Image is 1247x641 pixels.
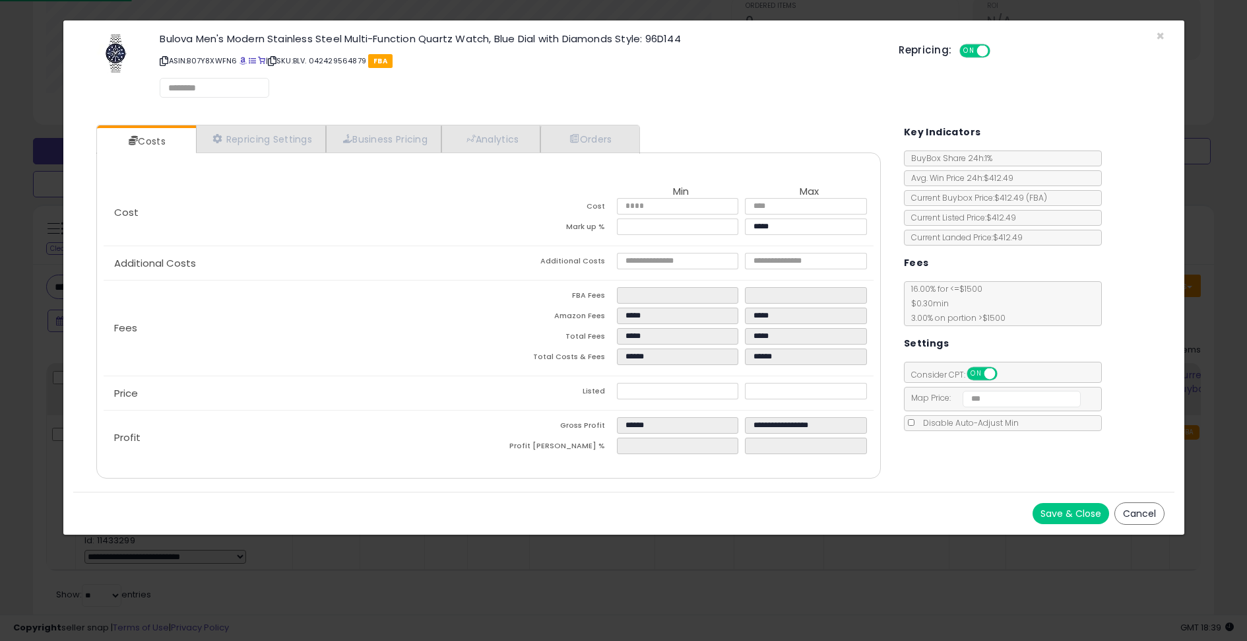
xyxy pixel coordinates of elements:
[904,255,929,271] h5: Fees
[905,232,1023,243] span: Current Landed Price: $412.49
[488,383,617,403] td: Listed
[441,125,540,152] a: Analytics
[488,349,617,369] td: Total Costs & Fees
[488,417,617,438] td: Gross Profit
[488,438,617,458] td: Profit [PERSON_NAME] %
[488,198,617,219] td: Cost
[617,186,746,198] th: Min
[488,287,617,308] td: FBA Fees
[96,34,136,73] img: 41iRcQV1IkL._SL60_.jpg
[905,298,949,309] span: $0.30 min
[905,283,1006,323] span: 16.00 % for <= $1500
[905,212,1016,223] span: Current Listed Price: $412.49
[905,369,1015,380] span: Consider CPT:
[1033,503,1109,524] button: Save & Close
[994,192,1047,203] span: $412.49
[905,392,1081,403] span: Map Price:
[961,46,978,57] span: ON
[988,46,1009,57] span: OFF
[995,368,1016,380] span: OFF
[258,55,265,66] a: Your listing only
[488,219,617,239] td: Mark up %
[968,368,984,380] span: ON
[1026,192,1047,203] span: ( FBA )
[326,125,441,152] a: Business Pricing
[97,128,195,154] a: Costs
[160,50,879,71] p: ASIN: B07Y8XWFN6 | SKU: BLV. 042429564879
[904,335,949,352] h5: Settings
[104,323,489,333] p: Fees
[899,45,951,55] h5: Repricing:
[905,152,992,164] span: BuyBox Share 24h: 1%
[240,55,247,66] a: BuyBox page
[540,125,638,152] a: Orders
[104,432,489,443] p: Profit
[104,388,489,399] p: Price
[488,328,617,349] td: Total Fees
[916,417,1019,428] span: Disable Auto-Adjust Min
[196,125,327,152] a: Repricing Settings
[249,55,256,66] a: All offer listings
[905,172,1013,184] span: Avg. Win Price 24h: $412.49
[368,54,393,68] span: FBA
[104,207,489,218] p: Cost
[488,308,617,328] td: Amazon Fees
[905,312,1006,323] span: 3.00 % on portion > $1500
[1156,26,1165,46] span: ×
[904,124,981,141] h5: Key Indicators
[160,34,879,44] h3: Bulova Men's Modern Stainless Steel Multi-Function Quartz Watch, Blue Dial with Diamonds Style: 9...
[1114,502,1165,525] button: Cancel
[745,186,874,198] th: Max
[104,258,489,269] p: Additional Costs
[905,192,1047,203] span: Current Buybox Price:
[488,253,617,273] td: Additional Costs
